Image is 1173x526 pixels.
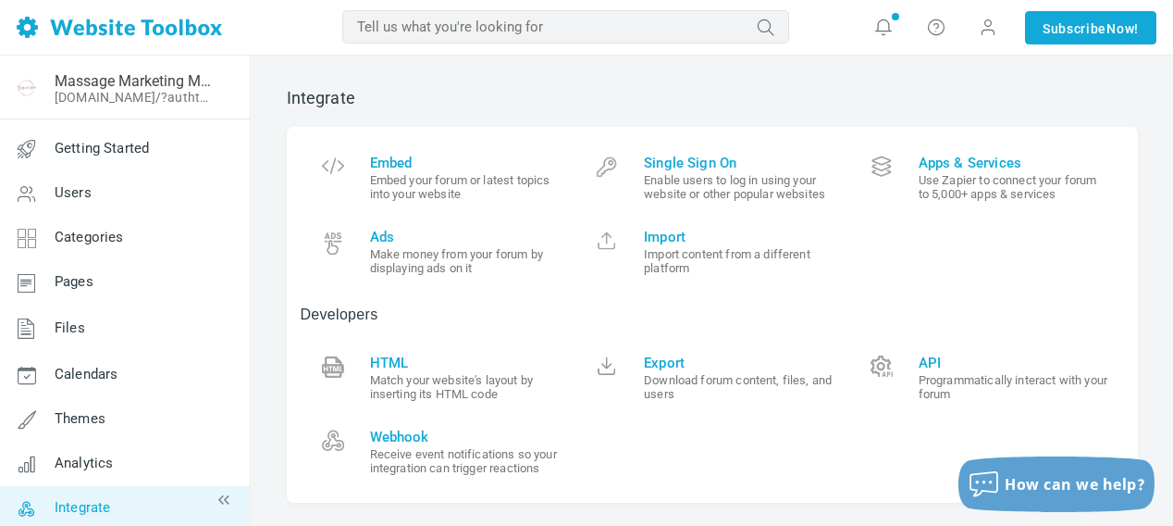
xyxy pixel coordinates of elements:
span: Themes [55,410,105,427]
p: Developers [301,304,1124,326]
a: API Programmatically interact with your forum [849,341,1124,415]
a: HTML Match your website's layout by inserting its HTML code [301,341,575,415]
span: Getting Started [55,140,149,157]
small: Embed your forum or latest topics into your website [370,173,562,201]
a: Single Sign On Enable users to log in using your website or other popular websites [574,141,849,215]
span: Import [644,229,835,245]
span: Files [55,319,85,336]
a: Webhook Receive event notifications so your integration can trigger reactions [301,415,575,489]
a: Ads Make money from your forum by displaying ads on it [301,215,575,289]
h2: Integrate [287,88,1138,108]
span: Single Sign On [644,155,835,171]
span: Calendars [55,366,117,382]
input: Tell us what you're looking for [342,10,789,44]
a: Apps & Services Use Zapier to connect your forum to 5,000+ apps & services [849,141,1124,215]
span: Analytics [55,455,113,471]
small: Receive event notifications so your integration can trigger reactions [370,447,562,475]
span: Integrate [55,499,110,516]
span: How can we help? [1005,474,1145,495]
a: Massage Marketing Made Easy [55,72,216,90]
small: Enable users to log in using your website or other popular websites [644,173,835,201]
span: Export [644,355,835,371]
a: SubscribeNow! [1025,11,1156,44]
span: API [919,355,1110,371]
small: Download forum content, files, and users [644,373,835,401]
span: Webhook [370,429,562,445]
span: Categories [55,229,124,245]
span: Embed [370,155,562,171]
span: Ads [370,229,562,245]
small: Use Zapier to connect your forum to 5,000+ apps & services [919,173,1110,201]
a: Embed Embed your forum or latest topics into your website [301,141,575,215]
small: Match your website's layout by inserting its HTML code [370,373,562,401]
small: Programmatically interact with your forum [919,373,1110,401]
a: Export Download forum content, files, and users [574,341,849,415]
button: How can we help? [958,457,1154,512]
small: Import content from a different platform [644,247,835,275]
small: Make money from your forum by displaying ads on it [370,247,562,275]
span: Apps & Services [919,155,1110,171]
img: favicon.ico [12,73,42,103]
a: [DOMAIN_NAME]/?authtoken=d9070eec79cbaa6ebeb269e46fcc5999&rememberMe=1 [55,90,216,105]
span: Pages [55,273,93,290]
span: Users [55,184,92,201]
span: HTML [370,355,562,371]
a: Import Import content from a different platform [574,215,849,289]
span: Now! [1106,19,1139,39]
